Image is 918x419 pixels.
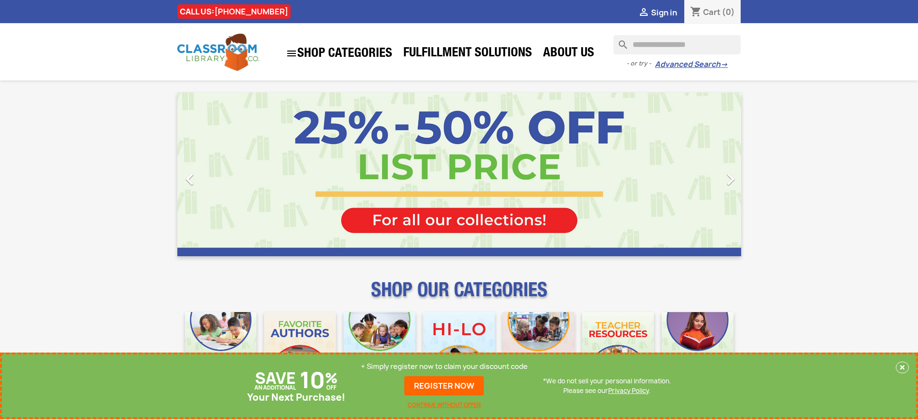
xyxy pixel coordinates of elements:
img: Classroom Library Company [177,34,259,71]
img: CLC_HiLo_Mobile.jpg [423,312,495,384]
img: CLC_Bulk_Mobile.jpg [185,312,257,384]
a: [PHONE_NUMBER] [214,6,288,17]
a: Advanced Search→ [655,60,728,69]
span: Sign in [651,7,677,18]
a: Previous [177,92,262,256]
a: About Us [538,44,599,64]
span: → [720,60,728,69]
img: CLC_Teacher_Resources_Mobile.jpg [582,312,654,384]
i:  [286,48,297,59]
img: CLC_Phonics_And_Decodables_Mobile.jpg [344,312,415,384]
i:  [178,167,202,191]
span: Cart [703,7,720,17]
div: CALL US: [177,4,291,19]
i: search [613,35,625,47]
i:  [638,7,650,19]
input: Search [613,35,741,54]
a: SHOP CATEGORIES [281,43,397,64]
img: CLC_Fiction_Nonfiction_Mobile.jpg [503,312,574,384]
p: SHOP OUR CATEGORIES [177,287,741,304]
img: CLC_Dyslexia_Mobile.jpg [662,312,733,384]
a: Next [656,92,741,256]
i: shopping_cart [690,7,702,18]
span: - or try - [626,59,655,68]
img: CLC_Favorite_Authors_Mobile.jpg [264,312,336,384]
a:  Sign in [638,7,677,18]
i:  [718,167,743,191]
a: Fulfillment Solutions [399,44,537,64]
ul: Carousel container [177,92,741,256]
span: (0) [722,7,735,17]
